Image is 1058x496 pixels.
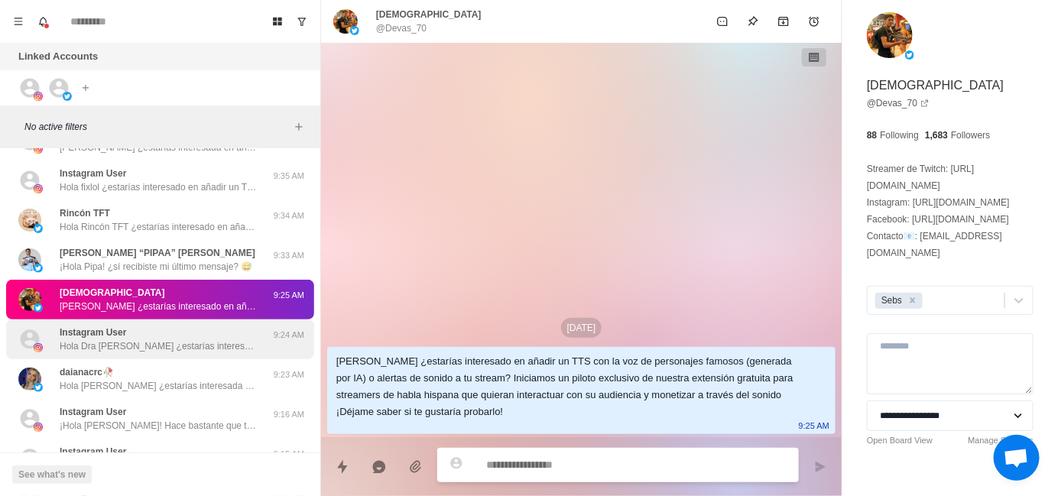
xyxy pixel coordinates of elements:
img: picture [333,9,358,34]
img: picture [34,264,43,273]
img: picture [18,288,41,311]
p: Hola Dra [PERSON_NAME] ¿estarías interesada en añadir un TTS con la voz de personajes famosos (ge... [60,339,258,353]
img: picture [34,343,43,352]
img: picture [18,368,41,391]
p: 9:16 AM [270,408,308,421]
p: Instagram User [60,167,126,180]
p: 9:35 AM [270,170,308,183]
p: @Devas_70 [376,21,427,35]
p: Following [880,128,919,142]
p: 9:34 AM [270,209,308,222]
img: picture [34,423,43,432]
p: [DEMOGRAPHIC_DATA] [867,76,1004,95]
button: Mark as unread [707,6,738,37]
p: Rincón TFT [60,206,110,220]
p: 9:15 AM [270,448,308,461]
p: 9:25 AM [799,417,829,434]
img: picture [905,50,914,60]
button: Send message [805,452,836,482]
button: Show unread conversations [290,9,314,34]
p: Linked Accounts [18,49,98,64]
p: [PERSON_NAME] ¿estarías interesado en añadir un TTS con la voz de personajes famosos (generada po... [60,300,258,313]
button: See what's new [12,465,92,484]
a: Manage Statuses [968,434,1034,447]
p: Instagram User [60,445,126,459]
p: No active filters [24,120,290,134]
p: Instagram User [60,326,126,339]
p: [DEMOGRAPHIC_DATA] [60,286,165,300]
img: picture [350,26,359,35]
button: Add reminder [799,6,829,37]
button: Reply with AI [364,452,394,482]
img: picture [34,92,43,101]
a: Open chat [994,435,1040,481]
button: Notifications [31,9,55,34]
a: @Devas_70 [867,96,930,110]
p: 9:33 AM [270,249,308,262]
button: Add account [76,79,95,97]
p: 9:25 AM [270,289,308,302]
img: picture [18,248,41,271]
p: Streamer de Twitch: [URL][DOMAIN_NAME] Instagram: [URL][DOMAIN_NAME] Facebook: [URL][DOMAIN_NAME]... [867,160,1034,261]
p: Followers [951,128,990,142]
button: Quick replies [327,452,358,482]
p: 1,683 [925,128,948,142]
img: picture [63,92,72,101]
p: Hola fixlol ¿estarías interesado en añadir un TTS con la voz de personajes famosos (generada por ... [60,180,258,194]
button: Menu [6,9,31,34]
p: [DATE] [561,318,602,338]
div: Sebs [877,293,904,309]
p: 9:23 AM [270,368,308,381]
img: picture [867,12,913,58]
p: daianacrc🥀 [60,365,114,379]
p: Instagram User [60,405,126,419]
img: picture [34,224,43,233]
p: [PERSON_NAME] “PIPAA” [PERSON_NAME] [60,246,255,260]
a: Open Board View [867,434,933,447]
button: Pin [738,6,768,37]
img: picture [34,184,43,193]
img: picture [34,144,43,154]
img: picture [34,303,43,313]
p: 88 [867,128,877,142]
img: picture [18,209,41,232]
button: Board View [265,9,290,34]
img: picture [34,383,43,392]
p: 9:24 AM [270,329,308,342]
div: Remove Sebs [904,293,921,309]
div: [PERSON_NAME] ¿estarías interesado en añadir un TTS con la voz de personajes famosos (generada po... [336,353,802,420]
button: Add media [401,452,431,482]
p: ¡Hola [PERSON_NAME]! Hace bastante que te había escrito, sólo quería confirmar si habías recibido... [60,419,258,433]
p: Hola Rincón TFT ¿estarías interesado en añadir un TTS con la voz de personajes famosos (generada ... [60,220,258,234]
button: Add filters [290,118,308,136]
button: Archive [768,6,799,37]
p: [DEMOGRAPHIC_DATA] [376,8,482,21]
p: Hola [PERSON_NAME] ¿estarías interesada en añadir un TTS con la voz de personajes famosos (genera... [60,379,258,393]
p: ¡Hola Pipa! ¿sí recibiste mi último mensaje? 😅 [60,260,252,274]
